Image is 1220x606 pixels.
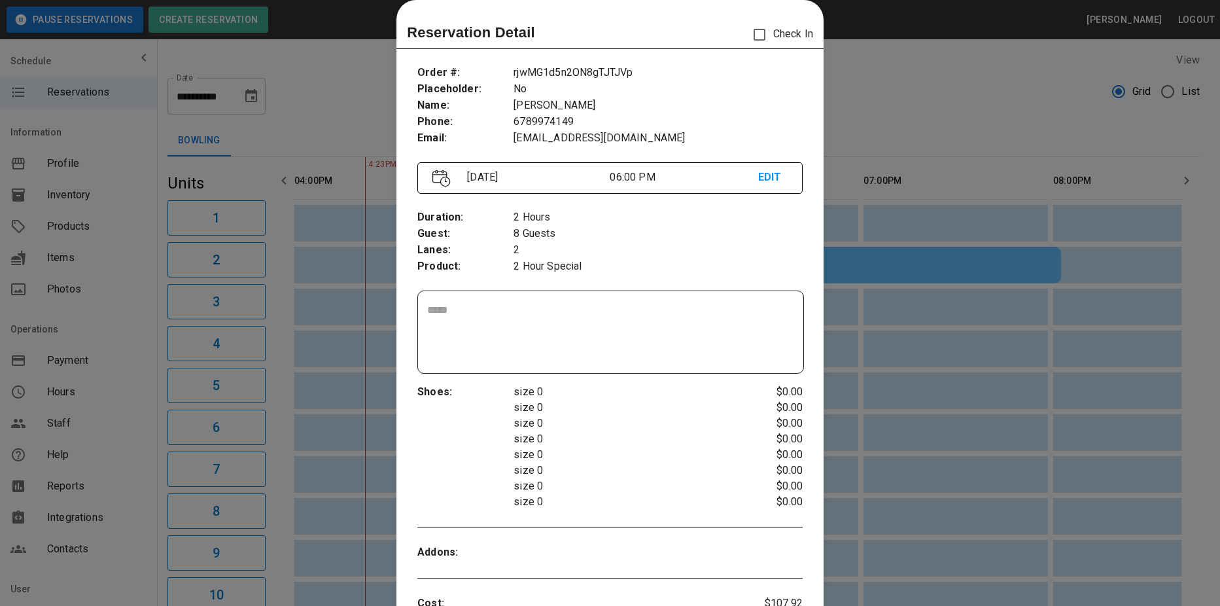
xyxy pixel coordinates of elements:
[514,447,738,463] p: size 0
[746,21,813,48] p: Check In
[514,81,803,98] p: No
[514,209,803,226] p: 2 Hours
[417,544,514,561] p: Addons :
[417,130,514,147] p: Email :
[739,478,803,494] p: $0.00
[417,98,514,114] p: Name :
[514,478,738,494] p: size 0
[514,242,803,258] p: 2
[514,98,803,114] p: [PERSON_NAME]
[514,431,738,447] p: size 0
[514,384,738,400] p: size 0
[739,494,803,510] p: $0.00
[514,463,738,478] p: size 0
[417,384,514,401] p: Shoes :
[417,65,514,81] p: Order # :
[514,258,803,275] p: 2 Hour Special
[407,22,535,43] p: Reservation Detail
[514,494,738,510] p: size 0
[739,431,803,447] p: $0.00
[417,114,514,130] p: Phone :
[417,258,514,275] p: Product :
[417,81,514,98] p: Placeholder :
[739,463,803,478] p: $0.00
[462,169,610,185] p: [DATE]
[739,400,803,416] p: $0.00
[610,169,758,185] p: 06:00 PM
[758,169,788,186] p: EDIT
[739,416,803,431] p: $0.00
[417,209,514,226] p: Duration :
[417,242,514,258] p: Lanes :
[514,400,738,416] p: size 0
[514,114,803,130] p: 6789974149
[432,169,451,187] img: Vector
[739,384,803,400] p: $0.00
[739,447,803,463] p: $0.00
[514,226,803,242] p: 8 Guests
[514,130,803,147] p: [EMAIL_ADDRESS][DOMAIN_NAME]
[417,226,514,242] p: Guest :
[514,65,803,81] p: rjwMG1d5n2ON8gTJTJVp
[514,416,738,431] p: size 0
